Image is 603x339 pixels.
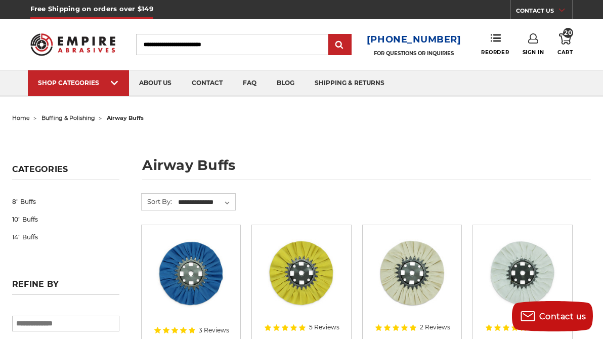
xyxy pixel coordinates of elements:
select: Sort By: [177,195,235,210]
span: 20 [563,28,573,38]
img: 8 inch untreated airway buffing wheel [372,232,453,313]
a: 8" Buffs [12,193,119,210]
h5: Categories [12,164,119,180]
h5: Refine by [12,279,119,295]
span: 2 Reviews [420,324,450,330]
p: FOR QUESTIONS OR INQUIRIES [367,50,461,57]
a: contact [182,70,233,96]
a: 14" Buffs [12,228,119,246]
a: shipping & returns [305,70,395,96]
button: Contact us [512,301,593,331]
span: Cart [557,49,573,56]
a: 8 inch white domet flannel airway buffing wheel [480,232,565,317]
span: 5 Reviews [309,324,339,330]
a: faq [233,70,267,96]
a: 20 Cart [557,33,573,56]
img: 8 inch white domet flannel airway buffing wheel [482,232,563,313]
img: 8 x 3 x 5/8 airway buff yellow mill treatment [261,232,342,313]
a: CONTACT US [516,5,572,19]
img: Empire Abrasives [30,28,115,61]
a: home [12,114,30,121]
a: about us [129,70,182,96]
a: 8 x 3 x 5/8 airway buff yellow mill treatment [259,232,343,317]
h1: airway buffs [142,158,591,180]
span: airway buffs [107,114,144,121]
a: 10" Buffs [12,210,119,228]
a: [PHONE_NUMBER] [367,32,461,47]
div: SHOP CATEGORIES [38,79,119,87]
a: buffing & polishing [41,114,95,121]
a: Reorder [481,33,509,55]
img: blue mill treated 8 inch airway buffing wheel [151,232,232,313]
label: Sort By: [142,194,172,209]
span: 3 Reviews [199,327,229,333]
span: Contact us [539,312,586,321]
a: blue mill treated 8 inch airway buffing wheel [149,232,233,317]
a: 8 inch untreated airway buffing wheel [370,232,454,317]
span: Reorder [481,49,509,56]
input: Submit [330,35,350,55]
a: blog [267,70,305,96]
span: Sign In [523,49,544,56]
